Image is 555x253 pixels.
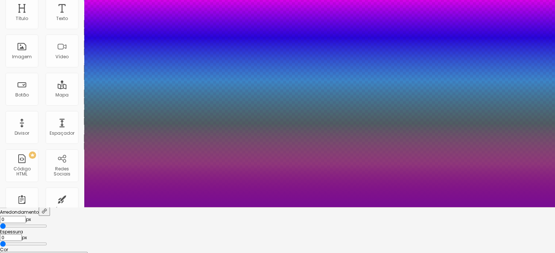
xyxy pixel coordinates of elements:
font: Código HTML [14,166,31,177]
font: Vídeo [55,54,69,60]
img: Ícone [42,208,47,214]
font: Mapa [55,92,69,98]
font: Imagem [12,54,32,60]
font: Texto [56,15,68,21]
font: Ícone [56,206,69,213]
font: Formulário [10,206,34,213]
font: Redes Sociais [54,166,70,177]
font: px [26,216,31,222]
font: px [22,234,27,241]
font: Botão [15,92,29,98]
font: Divisor [15,130,29,136]
font: Título [16,15,28,21]
font: Espaçador [50,130,74,136]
